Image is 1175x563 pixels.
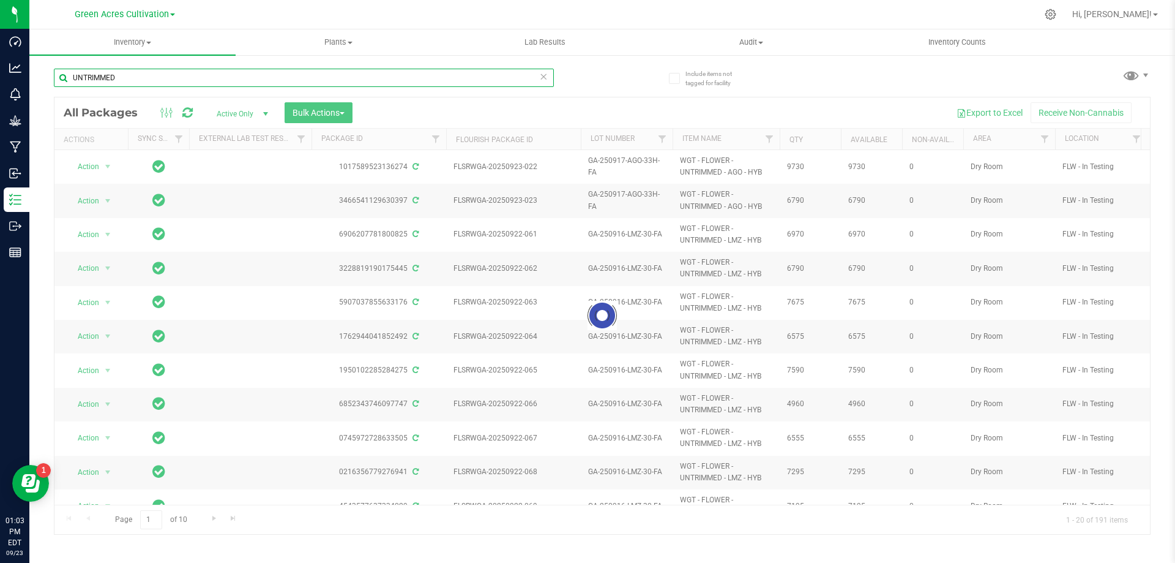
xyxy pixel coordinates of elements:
[539,69,548,85] span: Clear
[75,9,169,20] span: Green Acres Cultivation
[9,36,21,48] inline-svg: Dashboard
[9,115,21,127] inline-svg: Grow
[1072,9,1152,19] span: Hi, [PERSON_NAME]!
[9,246,21,259] inline-svg: Reports
[854,29,1061,55] a: Inventory Counts
[6,515,24,548] p: 01:03 PM EDT
[236,29,442,55] a: Plants
[685,69,747,88] span: Include items not tagged for facility
[649,37,854,48] span: Audit
[9,167,21,179] inline-svg: Inbound
[29,29,236,55] a: Inventory
[442,29,648,55] a: Lab Results
[9,194,21,206] inline-svg: Inventory
[236,37,441,48] span: Plants
[36,463,51,478] iframe: Resource center unread badge
[54,69,554,87] input: Search Package ID, Item Name, SKU, Lot or Part Number...
[29,37,236,48] span: Inventory
[12,465,49,502] iframe: Resource center
[1043,9,1058,20] div: Manage settings
[9,88,21,100] inline-svg: Monitoring
[648,29,854,55] a: Audit
[9,62,21,74] inline-svg: Analytics
[508,37,582,48] span: Lab Results
[912,37,1002,48] span: Inventory Counts
[6,548,24,557] p: 09/23
[9,220,21,232] inline-svg: Outbound
[9,141,21,153] inline-svg: Manufacturing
